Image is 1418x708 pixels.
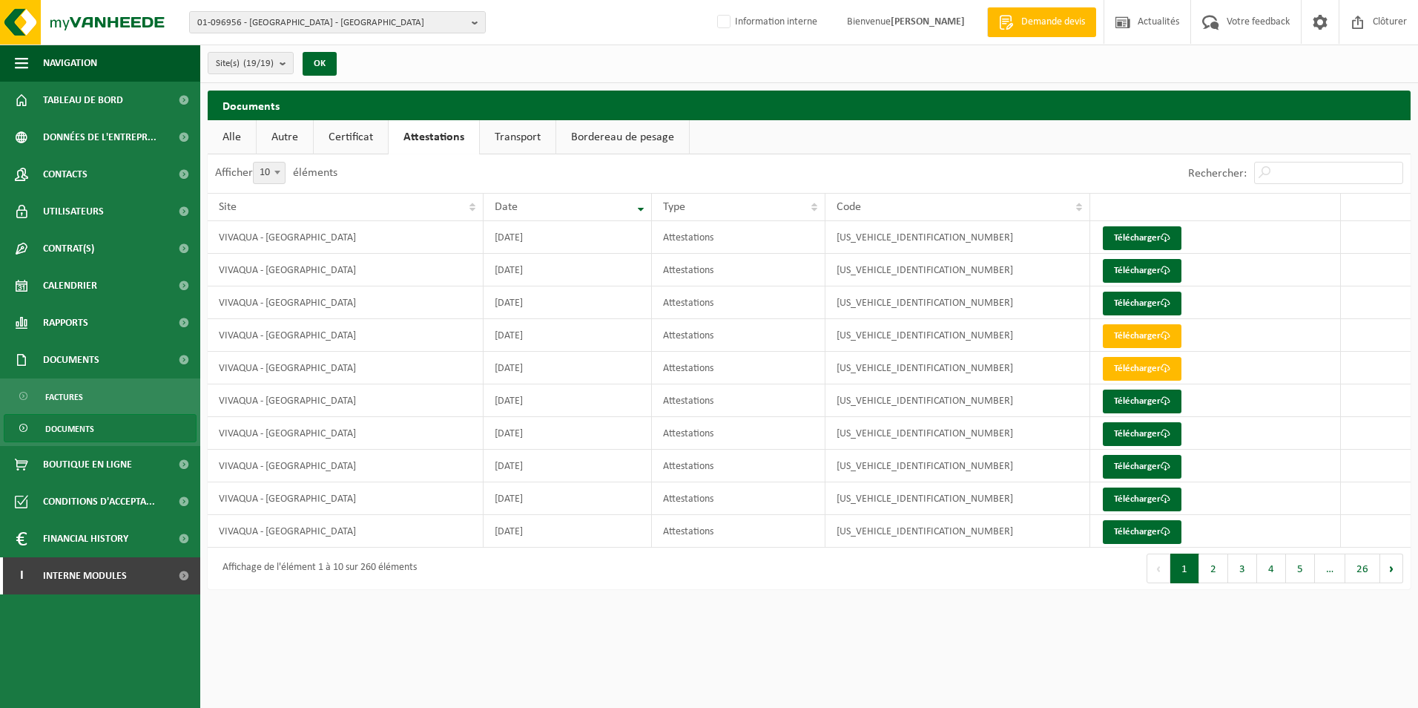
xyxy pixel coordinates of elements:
[208,91,1411,119] h2: Documents
[825,450,1090,482] td: [US_VEHICLE_IDENTIFICATION_NUMBER]
[825,417,1090,450] td: [US_VEHICLE_IDENTIFICATION_NUMBER]
[45,415,94,443] span: Documents
[189,11,486,33] button: 01-096956 - [GEOGRAPHIC_DATA] - [GEOGRAPHIC_DATA]
[208,52,294,74] button: Site(s)(19/19)
[4,414,197,442] a: Documents
[1103,455,1181,479] a: Télécharger
[1103,422,1181,446] a: Télécharger
[43,119,156,156] span: Données de l'entrepr...
[484,254,652,286] td: [DATE]
[1257,554,1286,583] button: 4
[208,384,484,417] td: VIVAQUA - [GEOGRAPHIC_DATA]
[43,193,104,230] span: Utilisateurs
[825,221,1090,254] td: [US_VEHICLE_IDENTIFICATION_NUMBER]
[1199,554,1228,583] button: 2
[652,482,825,515] td: Attestations
[43,341,99,378] span: Documents
[652,319,825,352] td: Attestations
[714,11,817,33] label: Information interne
[208,286,484,319] td: VIVAQUA - [GEOGRAPHIC_DATA]
[495,201,518,213] span: Date
[825,286,1090,319] td: [US_VEHICLE_IDENTIFICATION_NUMBER]
[4,382,197,410] a: Factures
[1147,554,1170,583] button: Previous
[216,53,274,75] span: Site(s)
[652,254,825,286] td: Attestations
[556,120,689,154] a: Bordereau de pesage
[825,254,1090,286] td: [US_VEHICLE_IDENTIFICATION_NUMBER]
[208,515,484,548] td: VIVAQUA - [GEOGRAPHIC_DATA]
[1103,520,1181,544] a: Télécharger
[208,221,484,254] td: VIVAQUA - [GEOGRAPHIC_DATA]
[43,446,132,483] span: Boutique en ligne
[43,304,88,341] span: Rapports
[484,319,652,352] td: [DATE]
[1103,259,1181,283] a: Télécharger
[254,163,285,183] span: 10
[652,515,825,548] td: Attestations
[43,156,88,193] span: Contacts
[1103,357,1181,381] a: Télécharger
[484,450,652,482] td: [DATE]
[652,417,825,450] td: Attestations
[987,7,1096,37] a: Demande devis
[208,352,484,384] td: VIVAQUA - [GEOGRAPHIC_DATA]
[484,384,652,417] td: [DATE]
[197,12,466,34] span: 01-096956 - [GEOGRAPHIC_DATA] - [GEOGRAPHIC_DATA]
[1018,15,1089,30] span: Demande devis
[1170,554,1199,583] button: 1
[208,482,484,515] td: VIVAQUA - [GEOGRAPHIC_DATA]
[43,557,127,594] span: Interne modules
[15,557,28,594] span: I
[663,201,685,213] span: Type
[1345,554,1380,583] button: 26
[480,120,555,154] a: Transport
[1286,554,1315,583] button: 5
[652,352,825,384] td: Attestations
[825,384,1090,417] td: [US_VEHICLE_IDENTIFICATION_NUMBER]
[1103,488,1181,511] a: Télécharger
[1103,390,1181,413] a: Télécharger
[652,384,825,417] td: Attestations
[43,520,128,557] span: Financial History
[484,286,652,319] td: [DATE]
[43,45,97,82] span: Navigation
[825,482,1090,515] td: [US_VEHICLE_IDENTIFICATION_NUMBER]
[43,267,97,304] span: Calendrier
[652,450,825,482] td: Attestations
[1380,554,1403,583] button: Next
[43,230,94,267] span: Contrat(s)
[257,120,313,154] a: Autre
[314,120,388,154] a: Certificat
[215,167,337,179] label: Afficher éléments
[652,221,825,254] td: Attestations
[208,254,484,286] td: VIVAQUA - [GEOGRAPHIC_DATA]
[484,352,652,384] td: [DATE]
[652,286,825,319] td: Attestations
[484,221,652,254] td: [DATE]
[208,120,256,154] a: Alle
[1188,168,1247,180] label: Rechercher:
[837,201,861,213] span: Code
[43,483,155,520] span: Conditions d'accepta...
[825,352,1090,384] td: [US_VEHICLE_IDENTIFICATION_NUMBER]
[45,383,83,411] span: Factures
[825,515,1090,548] td: [US_VEHICLE_IDENTIFICATION_NUMBER]
[825,319,1090,352] td: [US_VEHICLE_IDENTIFICATION_NUMBER]
[208,417,484,450] td: VIVAQUA - [GEOGRAPHIC_DATA]
[243,59,274,68] count: (19/19)
[215,555,417,582] div: Affichage de l'élément 1 à 10 sur 260 éléments
[1315,554,1345,583] span: …
[43,82,123,119] span: Tableau de bord
[208,319,484,352] td: VIVAQUA - [GEOGRAPHIC_DATA]
[253,162,286,184] span: 10
[484,417,652,450] td: [DATE]
[484,515,652,548] td: [DATE]
[891,16,965,27] strong: [PERSON_NAME]
[1103,292,1181,315] a: Télécharger
[219,201,237,213] span: Site
[389,120,479,154] a: Attestations
[1228,554,1257,583] button: 3
[1103,226,1181,250] a: Télécharger
[1103,324,1181,348] a: Télécharger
